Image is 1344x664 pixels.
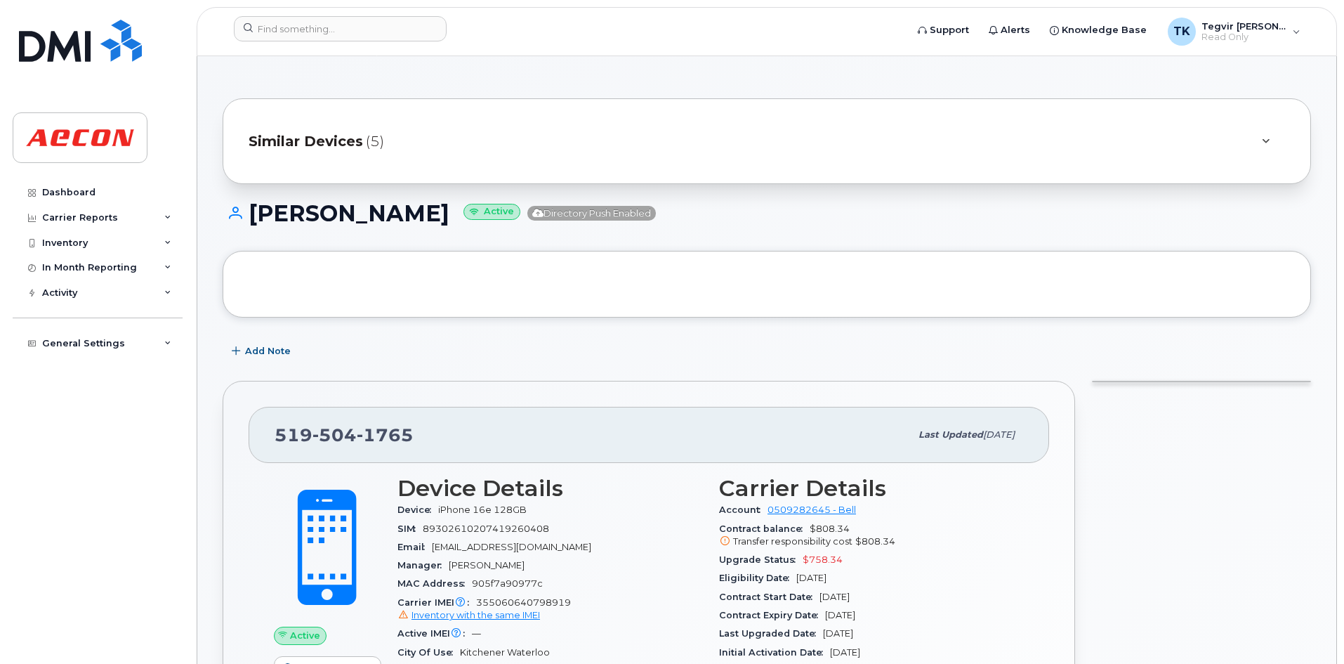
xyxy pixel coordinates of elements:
[397,578,472,589] span: MAC Address
[245,344,291,358] span: Add Note
[719,523,1024,549] span: $808.34
[719,610,825,620] span: Contract Expiry Date
[918,429,983,440] span: Last updated
[357,424,414,445] span: 1765
[397,647,460,658] span: City Of Use
[249,131,363,152] span: Similar Devices
[819,592,850,602] span: [DATE]
[823,628,853,639] span: [DATE]
[397,628,472,639] span: Active IMEI
[397,610,540,620] a: Inventory with the same IMEI
[312,424,357,445] span: 504
[275,424,414,445] span: 519
[830,647,860,658] span: [DATE]
[397,476,702,501] h3: Device Details
[719,592,819,602] span: Contract Start Date
[438,504,527,515] span: iPhone 16e 128GB
[719,573,796,583] span: Eligibility Date
[719,523,810,534] span: Contract balance
[719,554,803,565] span: Upgrade Status
[472,628,481,639] span: —
[719,628,823,639] span: Last Upgraded Date
[796,573,826,583] span: [DATE]
[397,597,476,608] span: Carrier IMEI
[397,560,449,571] span: Manager
[460,647,550,658] span: Kitchener Waterloo
[432,542,591,552] span: [EMAIL_ADDRESS][DOMAIN_NAME]
[719,504,767,515] span: Account
[719,476,1024,501] h3: Carrier Details
[803,554,843,565] span: $758.34
[397,542,432,552] span: Email
[983,429,1015,440] span: [DATE]
[767,504,856,515] a: 0509282645 - Bell
[223,339,303,364] button: Add Note
[449,560,525,571] span: [PERSON_NAME]
[472,578,543,589] span: 905f7a90977c
[719,647,830,658] span: Initial Activation Date
[223,201,1311,226] h1: [PERSON_NAME]
[290,629,320,642] span: Active
[733,536,852,547] span: Transfer responsibility cost
[366,131,384,152] span: (5)
[463,204,520,220] small: Active
[423,523,549,534] span: 89302610207419260408
[397,597,702,623] span: 355060640798919
[527,206,656,221] span: Directory Push Enabled
[397,523,423,534] span: SIM
[397,504,438,515] span: Device
[855,536,895,547] span: $808.34
[825,610,855,620] span: [DATE]
[411,610,540,620] span: Inventory with the same IMEI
